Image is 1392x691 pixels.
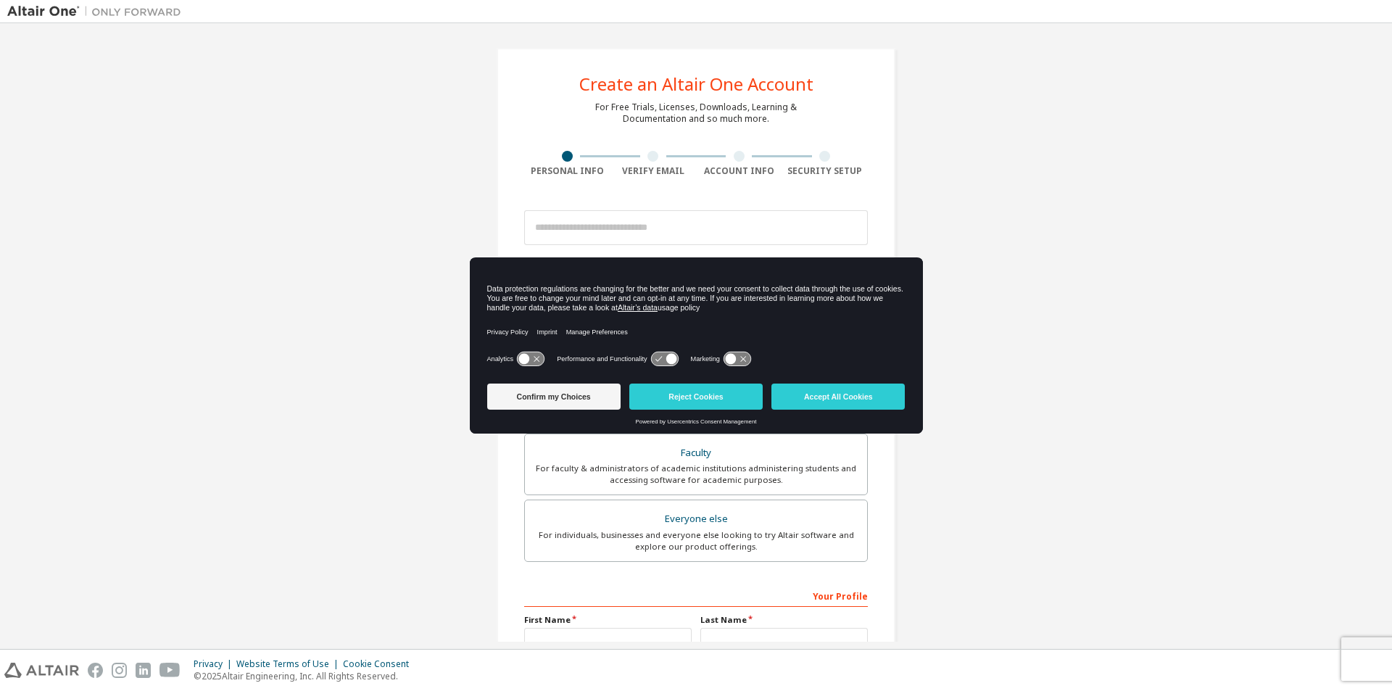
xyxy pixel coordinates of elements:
div: For faculty & administrators of academic institutions administering students and accessing softwa... [534,463,858,486]
div: Verify Email [610,165,697,177]
img: Altair One [7,4,188,19]
img: linkedin.svg [136,663,151,678]
div: Cookie Consent [343,658,418,670]
div: Your Profile [524,584,868,607]
label: Last Name [700,614,868,626]
img: instagram.svg [112,663,127,678]
div: Website Terms of Use [236,658,343,670]
div: Everyone else [534,509,858,529]
label: First Name [524,614,692,626]
div: Faculty [534,443,858,463]
div: Personal Info [524,165,610,177]
p: © 2025 Altair Engineering, Inc. All Rights Reserved. [194,670,418,682]
div: Account Info [696,165,782,177]
img: facebook.svg [88,663,103,678]
img: altair_logo.svg [4,663,79,678]
div: For individuals, businesses and everyone else looking to try Altair software and explore our prod... [534,529,858,553]
div: Create an Altair One Account [579,75,813,93]
div: Privacy [194,658,236,670]
div: For Free Trials, Licenses, Downloads, Learning & Documentation and so much more. [595,102,797,125]
div: Security Setup [782,165,869,177]
img: youtube.svg [159,663,181,678]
